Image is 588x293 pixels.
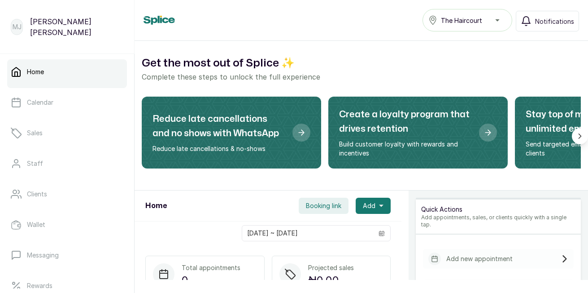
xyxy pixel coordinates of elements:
p: Quick Actions [421,205,575,214]
svg: calendar [379,230,385,236]
p: Sales [27,129,43,138]
button: Add [356,198,391,214]
p: Build customer loyalty with rewards and incentives [339,140,472,158]
p: ₦0.00 [308,272,354,289]
a: Clients [7,182,127,207]
a: Wallet [7,212,127,237]
p: Complete these steps to unlock the full experience [142,71,581,82]
h2: Reduce late cancellations and no shows with WhatsApp [152,112,285,141]
p: Rewards [27,281,52,290]
a: Calendar [7,90,127,115]
button: Booking link [299,198,348,214]
p: Clients [27,190,47,199]
span: Notifications [535,17,574,26]
p: [PERSON_NAME] [PERSON_NAME] [30,16,123,38]
p: MJ [13,22,22,31]
p: Wallet [27,220,45,229]
p: Add new appointment [446,254,513,263]
span: The Haircourt [441,16,482,25]
p: Projected sales [308,263,354,272]
p: Staff [27,159,43,168]
p: Calendar [27,98,53,107]
p: Total appointments [182,263,240,272]
h2: Create a loyalty program that drives retention [339,107,472,136]
a: Sales [7,120,127,146]
p: 0 [182,272,240,289]
input: Select date [242,226,373,241]
p: Messaging [27,251,59,260]
div: Create a loyalty program that drives retention [328,97,508,169]
a: Staff [7,151,127,176]
h1: Home [145,200,167,211]
a: Home [7,59,127,84]
a: Messaging [7,243,127,268]
p: Add appointments, sales, or clients quickly with a single tap. [421,214,575,228]
span: Booking link [306,201,341,210]
div: Reduce late cancellations and no shows with WhatsApp [142,97,321,169]
p: Reduce late cancellations & no-shows [152,144,285,153]
button: Notifications [516,11,579,31]
button: The Haircourt [422,9,512,31]
h2: Get the most out of Splice ✨ [142,55,581,71]
span: Add [363,201,375,210]
p: Home [27,67,44,76]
